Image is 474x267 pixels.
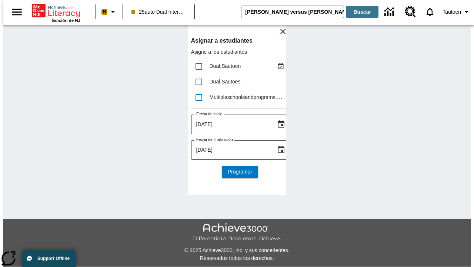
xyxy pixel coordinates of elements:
[210,78,286,86] div: Dual, Sautoes
[191,115,271,134] input: DD-MMMM-YYYY
[420,2,440,22] a: Notificaciones
[52,18,80,23] span: Edición de NJ
[274,142,288,157] button: Choose date, selected date is 2 sep 2025
[400,2,420,22] a: Centro de recursos, Se abrirá en una pestaña nueva.
[3,247,471,254] p: © 2025 Achieve3000, Inc. y sus concedentes.
[210,79,241,85] span: Dual , Sautoes
[346,6,378,18] button: Buscar
[222,166,258,178] button: Programar
[22,250,76,267] button: Support Offline
[210,94,296,100] span: Multipleschoolsandprograms , Sautoen
[191,140,271,160] input: DD-MMMM-YYYY
[103,7,106,16] span: B
[210,93,286,101] div: Multipleschoolsandprograms, Sautoen
[191,36,289,46] h6: Asignar a estudiantes
[188,22,286,195] div: lesson details
[193,223,281,242] img: Achieve3000 Differentiate Accelerate Achieve
[196,137,233,142] label: Fecha de finalización
[275,61,286,72] button: Asignado 1 sept al 1 sept
[99,5,120,19] button: Boost El color de la clase es melocotón. Cambiar el color de la clase.
[191,48,289,56] p: Asigne a los estudiantes
[274,117,288,132] button: Choose date, selected date is 2 sep 2025
[443,8,461,16] span: Tautoen
[32,3,80,23] div: Portada
[440,5,474,19] button: Perfil/Configuración
[241,6,344,18] input: Buscar campo
[131,8,186,16] span: 25auto Dual International
[3,254,471,262] p: Reservados todos los derechos.
[277,25,289,38] button: Cerrar
[196,111,223,117] label: Fecha de inicio
[210,63,241,69] span: Dual , Sautoen
[380,2,400,22] a: Centro de información
[37,256,70,261] span: Support Offline
[228,168,252,176] span: Programar
[210,62,275,70] div: Dual, Sautoen
[6,1,28,23] button: Abrir el menú lateral
[32,3,80,18] a: Portada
